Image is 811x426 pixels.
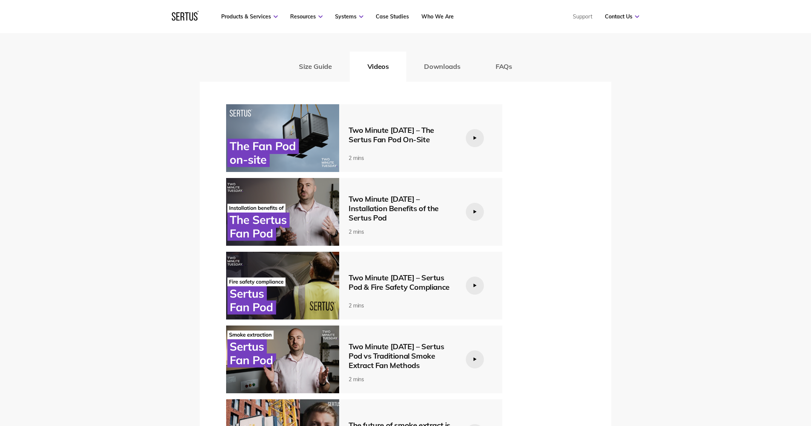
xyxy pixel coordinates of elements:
[376,13,409,20] a: Case Studies
[221,13,278,20] a: Products & Services
[290,13,323,20] a: Resources
[349,194,454,222] div: Two Minute [DATE] – Installation Benefits of the Sertus Pod
[349,155,454,161] div: 2 mins
[478,52,530,82] button: FAQs
[349,302,454,309] div: 2 mins
[349,273,454,292] div: Two Minute [DATE] – Sertus Pod & Fire Safety Compliance
[421,13,454,20] a: Who We Are
[349,125,454,144] div: Two Minute [DATE] – The Sertus Fan Pod On-Site
[349,376,454,383] div: 2 mins
[349,342,454,370] div: Two Minute [DATE] – Sertus Pod vs Traditional Smoke Extract Fan Methods
[281,52,349,82] button: Size Guide
[349,228,454,235] div: 2 mins
[406,52,478,82] button: Downloads
[675,339,811,426] iframe: Chat Widget
[335,13,363,20] a: Systems
[605,13,639,20] a: Contact Us
[573,13,592,20] a: Support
